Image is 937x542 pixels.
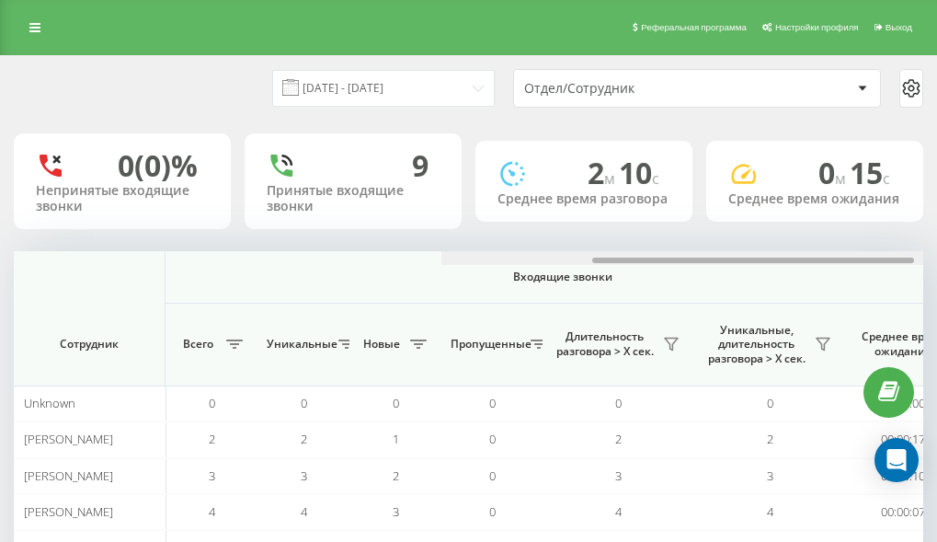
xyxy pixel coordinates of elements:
[118,148,198,183] div: 0 (0)%
[615,395,622,411] span: 0
[209,395,215,411] span: 0
[641,22,747,32] span: Реферальная программа
[209,431,215,447] span: 2
[497,191,670,207] div: Среднее время разговора
[728,191,901,207] div: Среднее время ожидания
[213,270,912,284] span: Входящие звонки
[489,395,496,411] span: 0
[301,431,307,447] span: 2
[36,183,209,214] div: Непринятые входящие звонки
[615,503,622,520] span: 4
[301,503,307,520] span: 4
[267,183,440,214] div: Принятые входящие звонки
[393,395,399,411] span: 0
[703,323,809,366] span: Уникальные, длительность разговора > Х сек.
[393,467,399,484] span: 2
[451,337,525,352] span: Пропущенные
[886,22,912,32] span: Выход
[652,168,659,189] span: c
[524,81,744,97] div: Отдел/Сотрудник
[767,395,773,411] span: 0
[489,503,496,520] span: 0
[835,168,850,189] span: м
[767,431,773,447] span: 2
[209,503,215,520] span: 4
[209,467,215,484] span: 3
[552,329,657,358] span: Длительность разговора > Х сек.
[24,395,75,411] span: Unknown
[619,153,659,192] span: 10
[393,431,399,447] span: 1
[615,467,622,484] span: 3
[874,438,919,482] div: Open Intercom Messenger
[767,467,773,484] span: 3
[175,337,221,352] span: Всего
[775,22,859,32] span: Настройки профиля
[588,153,619,192] span: 2
[24,503,113,520] span: [PERSON_NAME]
[393,503,399,520] span: 3
[489,431,496,447] span: 0
[267,337,333,352] span: Уникальные
[883,168,890,189] span: c
[604,168,619,189] span: м
[850,153,890,192] span: 15
[29,337,149,352] span: Сотрудник
[24,431,113,447] span: [PERSON_NAME]
[412,148,429,183] div: 9
[24,467,113,484] span: [PERSON_NAME]
[615,431,622,447] span: 2
[767,503,773,520] span: 4
[489,467,496,484] span: 0
[359,337,405,352] span: Новые
[301,467,307,484] span: 3
[301,395,307,411] span: 0
[818,153,850,192] span: 0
